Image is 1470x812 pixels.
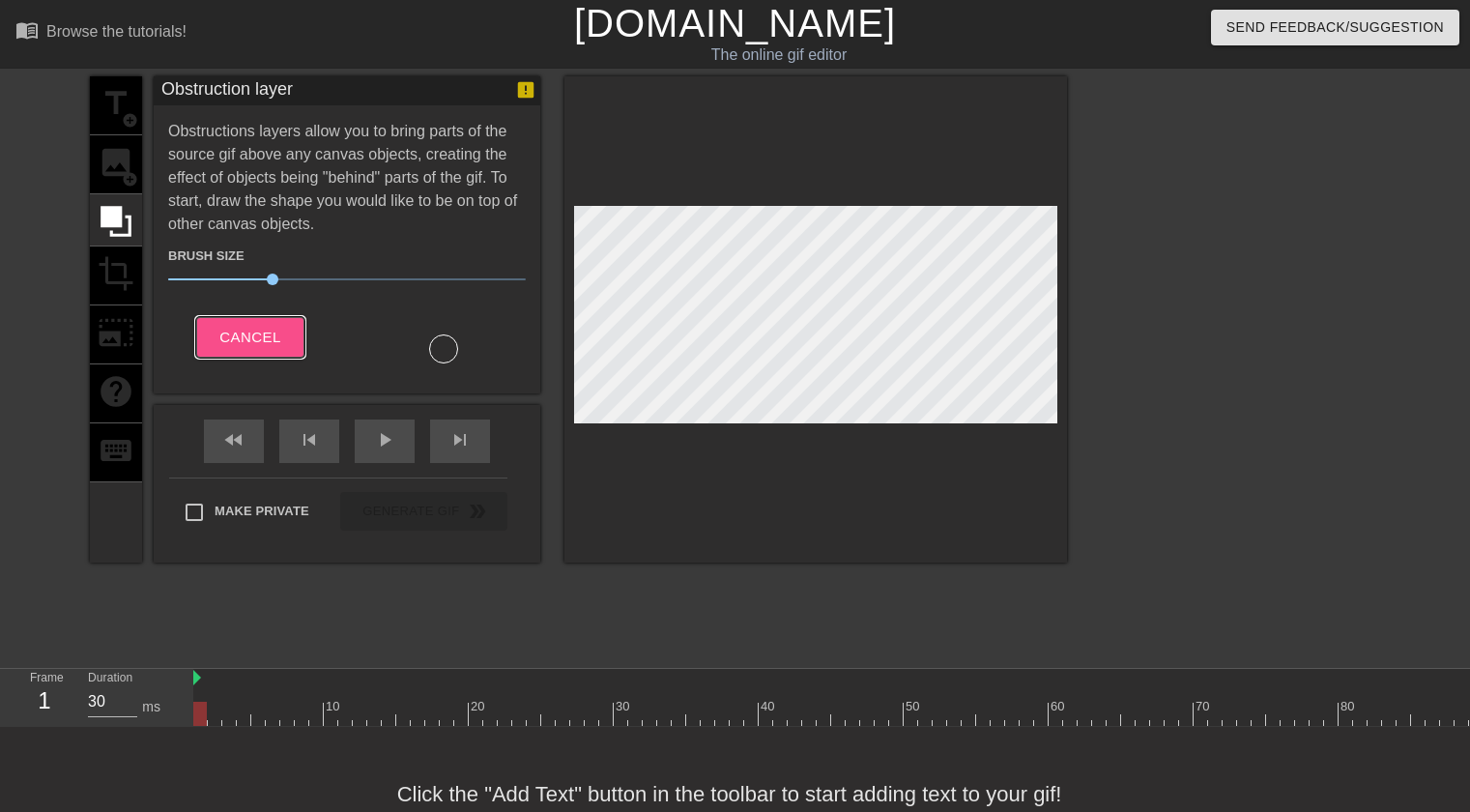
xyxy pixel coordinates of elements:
[1196,697,1213,716] div: 70
[471,697,488,716] div: 20
[1051,697,1068,716] div: 60
[142,697,160,717] div: ms
[1226,15,1444,40] span: Send Feedback/Suggestion
[1340,697,1358,716] div: 80
[88,673,132,684] label: Duration
[448,428,472,451] span: skip_next
[500,43,1058,67] div: The online gif editor
[215,502,309,521] span: Make Private
[616,697,633,716] div: 30
[15,18,39,42] span: menu_book
[1211,10,1459,45] button: Send Feedback/Suggestion
[15,18,187,48] a: Browse the tutorials!
[219,325,280,350] span: Cancel
[168,246,245,266] label: Brush Size
[196,317,303,358] button: Cancel
[298,428,321,451] span: skip_previous
[574,2,896,44] a: [DOMAIN_NAME]
[222,428,245,451] span: fast_rewind
[906,697,923,716] div: 50
[373,428,396,451] span: play_arrow
[46,23,187,40] div: Browse the tutorials!
[326,697,343,716] div: 10
[761,697,778,716] div: 40
[168,120,526,363] div: Obstructions layers allow you to bring parts of the source gif above any canvas objects, creating...
[30,683,59,718] div: 1
[15,669,73,725] div: Frame
[161,76,293,105] div: Obstruction layer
